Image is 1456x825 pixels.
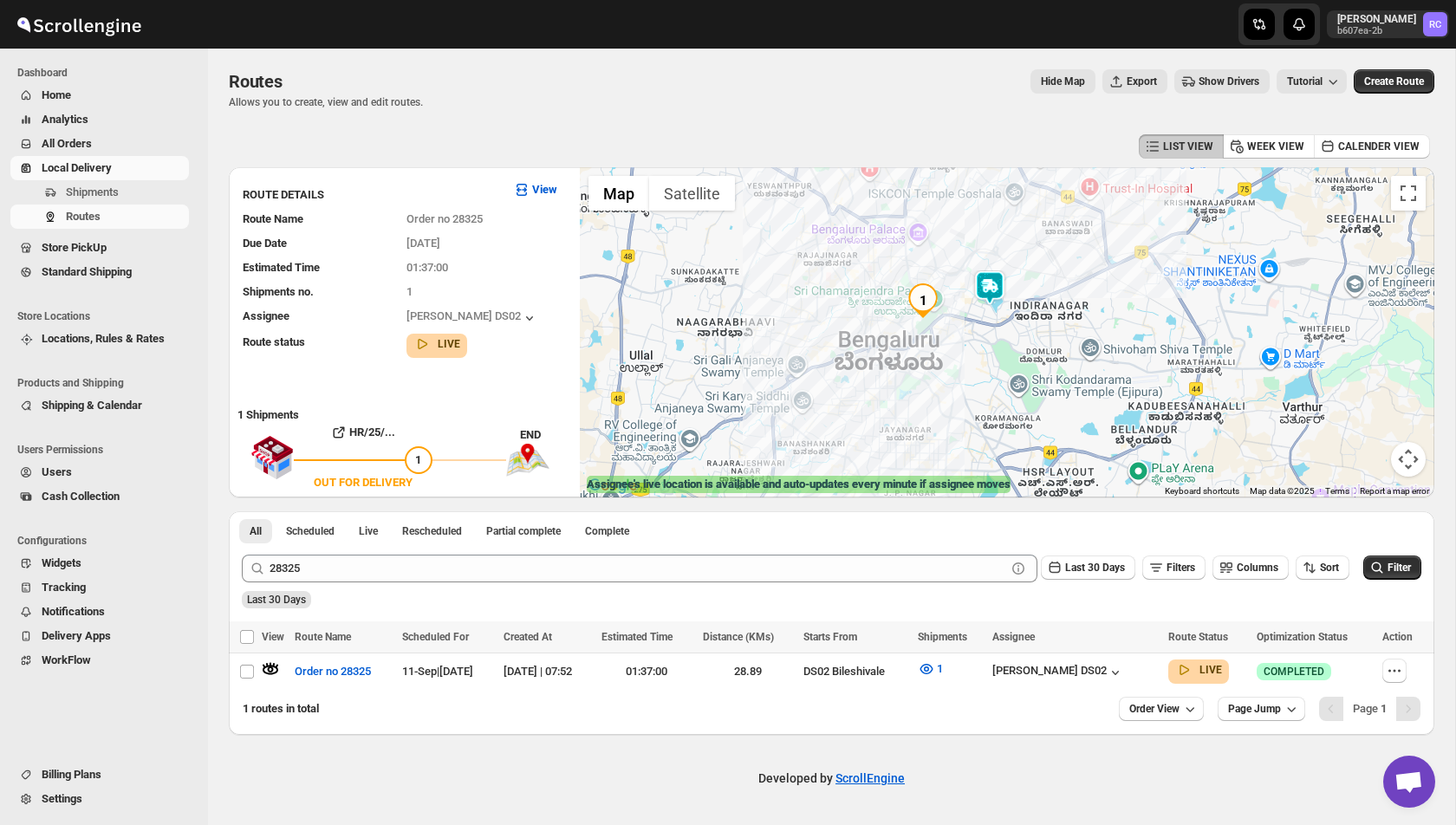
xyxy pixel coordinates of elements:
[42,581,86,594] span: Tracking
[10,132,189,156] button: All Orders
[239,519,272,543] button: All routes
[1175,661,1222,679] button: LIVE
[284,658,381,685] button: Order no 28325
[520,426,571,444] div: END
[250,424,294,491] img: shop.svg
[10,575,189,600] button: Tracking
[10,460,189,484] button: Users
[1250,486,1315,496] span: Map data ©2025
[1228,702,1281,716] span: Page Jump
[295,631,351,643] span: Route Name
[42,399,142,412] span: Shipping & Calendar
[1382,631,1413,643] span: Action
[1327,10,1449,38] button: User menu
[349,425,395,438] b: HR/25/...
[1129,702,1180,716] span: Order View
[1165,485,1239,497] button: Keyboard shortcuts
[584,475,641,497] img: Google
[286,524,335,538] span: Scheduled
[10,551,189,575] button: Widgets
[10,648,189,672] button: WorkFlow
[1212,555,1289,580] button: Columns
[584,475,641,497] a: Open this area in Google Maps (opens a new window)
[1381,702,1387,715] b: 1
[42,605,105,618] span: Notifications
[588,176,649,211] button: Show street map
[10,107,189,132] button: Analytics
[66,185,119,198] span: Shipments
[1199,75,1259,88] span: Show Drivers
[1247,140,1304,153] span: WEEK VIEW
[937,662,943,675] span: 1
[42,556,81,569] span: Widgets
[402,665,473,678] span: 11-Sep | [DATE]
[294,419,432,446] button: HR/25/...
[42,332,165,345] span: Locations, Rules & Rates
[42,241,107,254] span: Store PickUp
[1391,176,1426,211] button: Toggle fullscreen view
[1139,134,1224,159] button: LIST VIEW
[907,655,953,683] button: 1
[10,393,189,418] button: Shipping & Calendar
[270,555,1006,582] input: Press enter after typing | Search Eg. Order no 28325
[992,631,1035,643] span: Assignee
[1423,12,1447,36] span: Rahul Chopra
[1223,134,1315,159] button: WEEK VIEW
[243,212,303,225] span: Route Name
[601,663,692,680] div: 01:37:00
[10,83,189,107] button: Home
[1319,697,1420,721] nav: Pagination
[406,285,413,298] span: 1
[42,265,132,278] span: Standard Shipping
[42,465,72,478] span: Users
[1388,562,1411,574] span: Filter
[1041,555,1135,580] button: Last 30 Days
[506,444,549,477] img: trip_end.png
[10,180,189,205] button: Shipments
[42,88,71,101] span: Home
[10,763,189,787] button: Billing Plans
[1264,665,1324,679] span: COMPLETED
[17,376,196,390] span: Products and Shipping
[918,631,967,643] span: Shipments
[42,768,101,781] span: Billing Plans
[1296,555,1349,580] button: Sort
[17,309,196,323] span: Store Locations
[10,624,189,648] button: Delivery Apps
[1337,26,1416,36] p: b607ea-2b
[243,237,287,250] span: Due Date
[504,663,591,680] div: [DATE] | 07:52
[1287,75,1323,88] span: Tutorial
[992,664,1124,681] button: [PERSON_NAME] DS02
[243,702,319,715] span: 1 routes in total
[803,631,857,643] span: Starts From
[703,631,774,643] span: Distance (KMs)
[1199,664,1222,676] b: LIVE
[1314,134,1430,159] button: CALENDER VIEW
[243,309,289,322] span: Assignee
[243,186,499,204] h3: ROUTE DETAILS
[413,335,460,353] button: LIVE
[758,770,905,787] p: Developed by
[42,653,91,666] span: WorkFlow
[1119,697,1204,721] button: Order View
[1167,562,1195,574] span: Filters
[1041,75,1085,88] span: Hide Map
[1320,562,1339,574] span: Sort
[532,183,557,196] b: View
[10,327,189,351] button: Locations, Rules & Rates
[406,309,538,327] button: [PERSON_NAME] DS02
[415,453,421,466] span: 1
[1065,562,1125,574] span: Last 30 Days
[703,663,794,680] div: 28.89
[10,600,189,624] button: Notifications
[42,490,120,503] span: Cash Collection
[1360,486,1429,496] a: Report a map error
[1429,19,1441,30] text: RC
[1102,69,1167,94] button: Export
[42,792,82,805] span: Settings
[229,400,299,421] b: 1 Shipments
[42,629,111,642] span: Delivery Apps
[14,3,144,46] img: ScrollEngine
